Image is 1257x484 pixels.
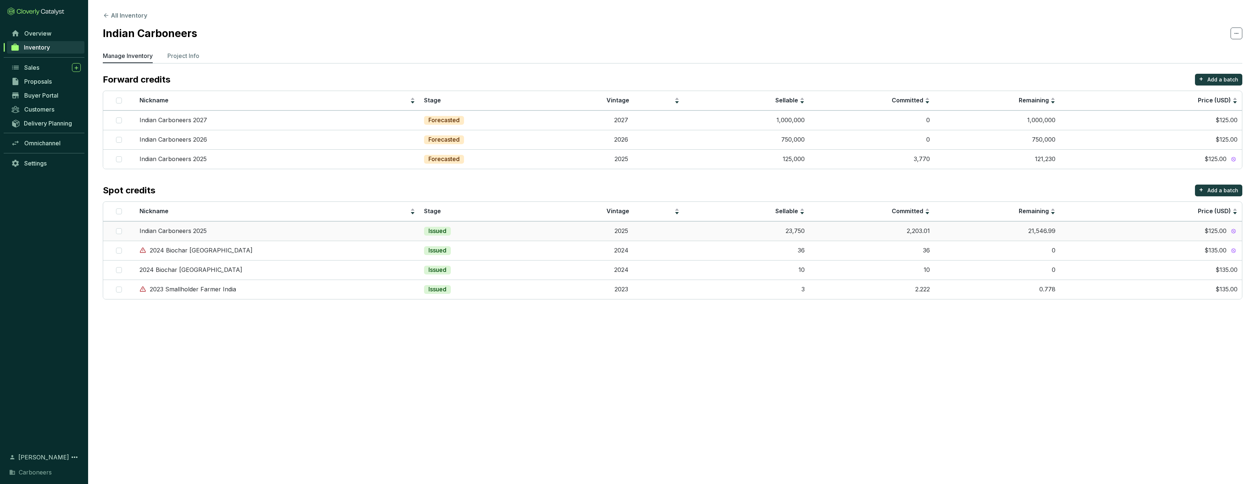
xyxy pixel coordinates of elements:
span: Omnichannel [24,139,61,147]
p: Forecasted [428,116,460,124]
td: 750,000 [684,130,809,149]
td: 0 [934,241,1059,260]
span: [PERSON_NAME] [18,453,69,462]
a: Sales [7,61,84,74]
span: Price (USD) [1198,207,1231,215]
td: 0 [809,130,934,149]
p: Forward credits [103,74,170,85]
td: 2023 [559,280,684,299]
a: Buyer Portal [7,89,84,102]
p: Add a batch [1207,187,1238,194]
td: 2025 [559,149,684,169]
span: Vintage [606,207,629,215]
td: $135.00 [1060,260,1242,280]
p: 2023 Smallholder Farmer India [150,285,236,294]
td: 21,546.99 [934,221,1059,241]
td: 0 [934,260,1059,280]
span: Stage [424,207,441,215]
span: Buyer Portal [24,92,58,99]
p: Forecasted [428,136,460,144]
button: All Inventory [103,11,147,20]
td: 2024 [559,241,684,260]
p: Issued [428,227,446,235]
a: Delivery Planning [7,117,84,129]
td: 2025 [559,221,684,241]
span: $125.00 [1205,155,1227,163]
span: Delivery Planning [24,120,72,127]
a: Omnichannel [7,137,84,149]
td: 10 [684,260,809,280]
p: Issued [428,266,446,274]
td: 3,770 [809,149,934,169]
span: Carboneers [19,468,52,477]
span: Committed [892,97,923,104]
td: 23,750 [684,221,809,241]
button: +Add a batch [1195,74,1242,85]
td: 1,000,000 [684,110,809,130]
p: Spot credits [103,185,155,196]
span: Sales [24,64,39,71]
td: 3 [684,280,809,299]
th: Stage [420,91,559,110]
p: + [1199,74,1203,84]
span: Vintage [606,97,629,104]
span: Customers [24,106,54,113]
td: 121,230 [934,149,1059,169]
span: Sellable [775,207,798,215]
td: 750,000 [934,130,1059,149]
td: 2024 [559,260,684,280]
span: Overview [24,30,51,37]
th: Stage [420,202,559,221]
span: Price (USD) [1198,97,1231,104]
td: 2,203.01 [809,221,934,241]
p: Indian Carboneers 2025 [140,227,207,235]
p: Indian Carboneers 2026 [140,136,207,144]
p: Manage Inventory [103,51,153,60]
td: $125.00 [1060,110,1242,130]
p: Indian Carboneers 2025 [140,155,207,163]
span: $135.00 [1205,247,1227,255]
td: $125.00 [1060,130,1242,149]
span: Settings [24,160,47,167]
span: Remaining [1019,97,1049,104]
span: Stage [424,97,441,104]
td: 1,000,000 [934,110,1059,130]
td: 0 [809,110,934,130]
span: Nickname [140,207,169,215]
td: $135.00 [1060,280,1242,299]
p: Issued [428,285,446,294]
span: Remaining [1019,207,1049,215]
td: 2026 [559,130,684,149]
td: 36 [809,241,934,260]
p: 2024 Biochar [GEOGRAPHIC_DATA] [140,266,242,274]
p: 2024 Biochar [GEOGRAPHIC_DATA] [150,247,253,255]
span: Inventory [24,44,50,51]
span: $125.00 [1205,227,1227,235]
td: 10 [809,260,934,280]
span: Proposals [24,78,52,85]
span: Nickname [140,97,169,104]
td: 0.778 [934,280,1059,299]
td: 2027 [559,110,684,130]
a: Proposals [7,75,84,88]
p: Add a batch [1207,76,1238,83]
a: Inventory [7,41,84,54]
p: Indian Carboneers 2027 [140,116,207,124]
td: 2.222 [809,280,934,299]
td: 125,000 [684,149,809,169]
a: Customers [7,103,84,116]
a: Overview [7,27,84,40]
span: Sellable [775,97,798,104]
button: +Add a batch [1195,185,1242,196]
span: Committed [892,207,923,215]
p: Project Info [167,51,199,60]
h2: Indian Carboneers [103,26,197,41]
p: Forecasted [428,155,460,163]
td: 36 [684,241,809,260]
p: + [1199,185,1203,195]
p: Issued [428,247,446,255]
a: Settings [7,157,84,170]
